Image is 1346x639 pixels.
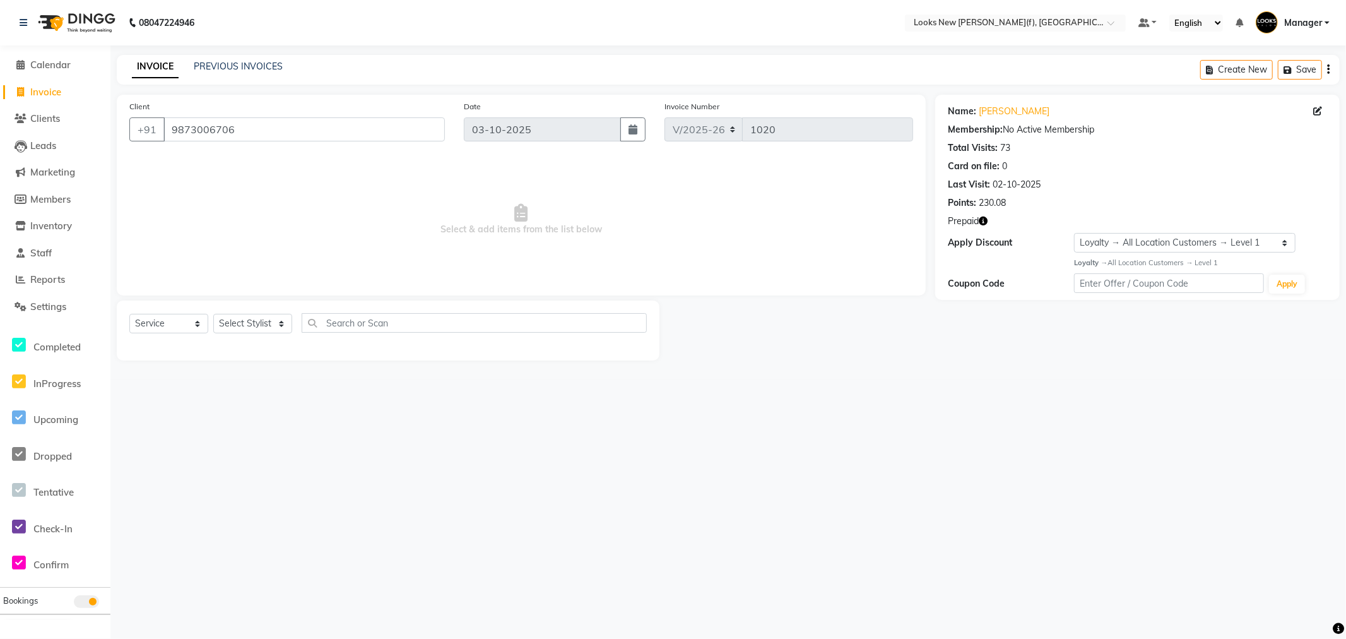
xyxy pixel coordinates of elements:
[129,157,913,283] span: Select & add items from the list below
[3,300,107,314] a: Settings
[1000,141,1010,155] div: 73
[30,86,61,98] span: Invoice
[1074,258,1327,268] div: All Location Customers → Level 1
[33,559,69,571] span: Confirm
[1256,11,1278,33] img: Manager
[3,58,107,73] a: Calendar
[33,341,81,353] span: Completed
[948,236,1074,249] div: Apply Discount
[979,105,1049,118] a: [PERSON_NAME]
[948,123,1003,136] div: Membership:
[464,101,481,112] label: Date
[139,5,194,40] b: 08047224946
[3,219,107,234] a: Inventory
[33,523,73,535] span: Check-In
[3,193,107,207] a: Members
[33,486,74,498] span: Tentative
[132,56,179,78] a: INVOICE
[30,301,66,313] span: Settings
[3,112,107,126] a: Clients
[30,112,60,124] span: Clients
[948,160,1000,173] div: Card on file:
[3,165,107,180] a: Marketing
[30,59,71,71] span: Calendar
[30,273,65,285] span: Reports
[30,166,75,178] span: Marketing
[33,414,78,426] span: Upcoming
[33,450,72,462] span: Dropped
[3,139,107,153] a: Leads
[129,101,150,112] label: Client
[948,105,976,118] div: Name:
[194,61,283,72] a: PREVIOUS INVOICES
[3,85,107,100] a: Invoice
[30,193,71,205] span: Members
[1074,258,1107,267] strong: Loyalty →
[3,246,107,261] a: Staff
[1074,273,1264,293] input: Enter Offer / Coupon Code
[33,378,81,390] span: InProgress
[30,140,56,152] span: Leads
[948,277,1074,290] div: Coupon Code
[1200,60,1273,80] button: Create New
[3,595,38,606] span: Bookings
[1284,16,1322,30] span: Manager
[664,101,719,112] label: Invoice Number
[948,178,990,191] div: Last Visit:
[948,215,979,228] span: Prepaid
[1002,160,1007,173] div: 0
[948,196,976,210] div: Points:
[32,5,119,40] img: logo
[979,196,1006,210] div: 230.08
[30,247,52,259] span: Staff
[948,123,1327,136] div: No Active Membership
[129,117,165,141] button: +91
[948,141,998,155] div: Total Visits:
[30,220,72,232] span: Inventory
[993,178,1041,191] div: 02-10-2025
[1269,275,1305,294] button: Apply
[163,117,445,141] input: Search by Name/Mobile/Email/Code
[302,313,647,333] input: Search or Scan
[1278,60,1322,80] button: Save
[3,273,107,287] a: Reports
